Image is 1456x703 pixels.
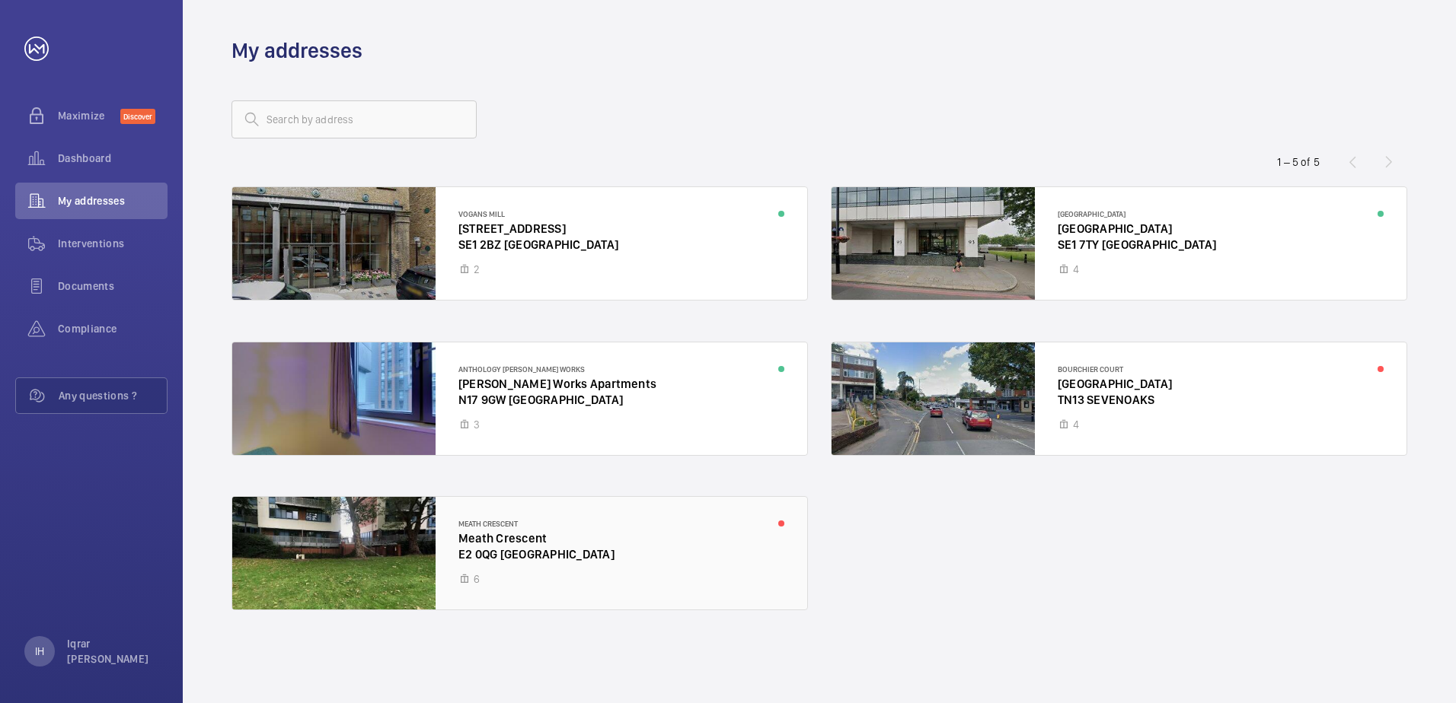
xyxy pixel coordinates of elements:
[58,321,168,336] span: Compliance
[58,151,168,166] span: Dashboard
[58,193,168,208] span: My addresses
[59,388,167,403] span: Any questions ?
[35,644,44,659] p: IH
[67,636,158,666] p: Iqrar [PERSON_NAME]
[231,100,477,138] input: Search by address
[58,236,168,251] span: Interventions
[58,278,168,294] span: Documents
[1277,154,1320,170] div: 1 – 5 of 5
[58,108,120,123] span: Maximize
[120,109,155,124] span: Discover
[231,37,362,65] h1: My addresses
